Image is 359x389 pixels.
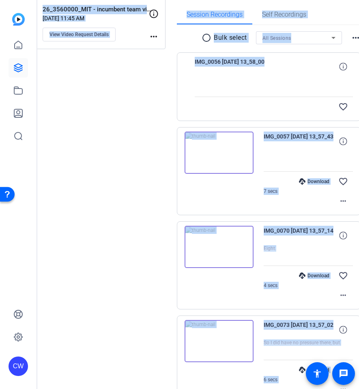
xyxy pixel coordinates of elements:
img: blue-gradient.svg [12,13,25,26]
p: Bulk select [214,33,247,43]
mat-icon: message [339,369,348,378]
div: Download [295,272,333,279]
p: 26_3560000_MIT - incumbent team video [43,5,154,14]
div: Download [295,178,333,185]
span: 7 secs [264,188,277,194]
p: [DATE] 11:45 AM [43,15,149,22]
span: 4 secs [264,283,277,288]
span: Self Recordings [262,11,306,18]
mat-icon: more_horiz [338,290,348,300]
img: thumb-nail [185,320,254,362]
button: View Video Request Details [43,28,116,41]
mat-icon: favorite_border [338,177,348,186]
mat-icon: favorite_border [338,271,348,281]
span: IMG_0057 [DATE] 13_57_43 [264,132,333,151]
mat-icon: radio_button_unchecked [202,33,214,43]
mat-icon: more_horiz [338,196,348,206]
div: Download [295,367,333,373]
mat-icon: more_horiz [149,32,159,41]
span: IMG_0056 [DATE] 13_58_00 [195,57,333,76]
span: View Video Request Details [49,31,109,38]
span: IMG_0070 [DATE] 13_57_14 [264,226,333,245]
img: thumb-nail [185,132,254,174]
span: All Sessions [262,35,291,41]
mat-icon: favorite_border [338,102,348,112]
div: CW [9,357,28,376]
span: 6 secs [264,377,277,383]
img: thumb-nail [185,226,254,268]
span: Session Recordings [187,11,243,18]
span: IMG_0073 [DATE] 13_57_02 [264,320,333,339]
mat-icon: accessibility [312,369,322,378]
